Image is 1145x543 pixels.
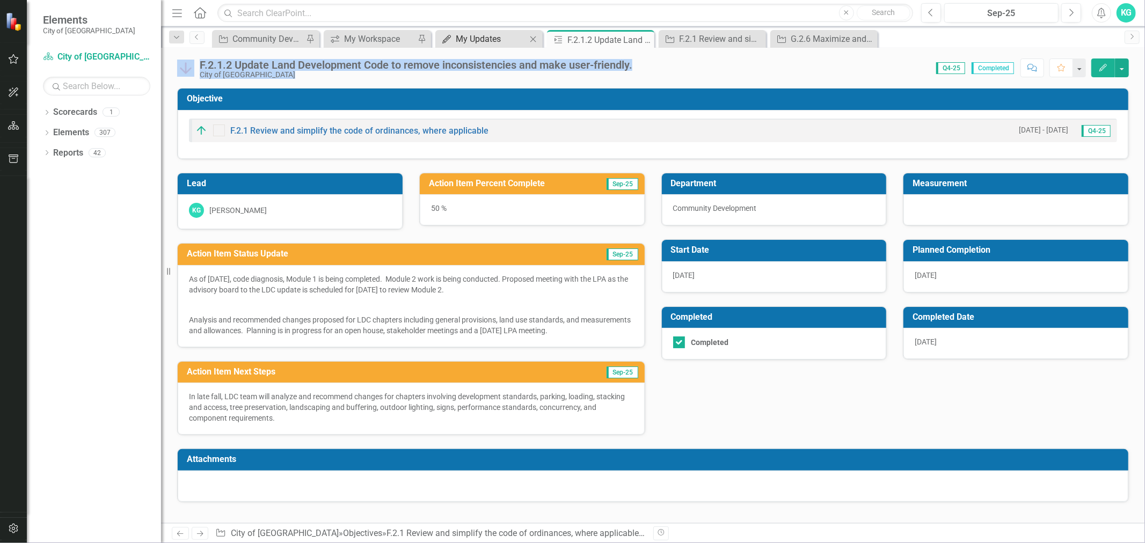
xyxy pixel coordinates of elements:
div: Sep-25 [948,7,1055,20]
input: Search ClearPoint... [217,4,913,23]
button: KG [1117,3,1136,23]
h3: Completed Date [913,312,1123,322]
button: Sep-25 [944,3,1059,23]
p: Analysis and recommended changes proposed for LDC chapters including general provisions, land use... [189,312,633,336]
a: Objectives [343,528,382,538]
div: F.2.1.2 Update Land Development Code to remove inconsistencies and make user-friendly. [567,33,652,47]
span: Sep-25 [607,248,638,260]
div: 1 [103,108,120,117]
span: Sep-25 [607,366,638,378]
div: My Updates [456,32,527,46]
a: Elements [53,127,89,139]
a: Scorecards [53,106,97,119]
small: [DATE] - [DATE] [1019,125,1068,135]
div: My Workspace [344,32,415,46]
h3: Measurement [913,179,1123,188]
h3: Action Item Status Update [187,249,529,259]
div: 50 % [420,194,645,225]
h3: Objective [187,94,1123,104]
div: F.2.1.2 Update Land Development Code to remove inconsistencies and make user-friendly. [200,59,632,71]
p: As of [DATE], code diagnosis, Module 1 is being completed. Module 2 work is being conducted. Prop... [189,274,633,297]
span: Completed [972,62,1014,74]
input: Search Below... [43,77,150,96]
div: KG [189,203,204,218]
span: [DATE] [915,271,937,280]
h3: Start Date [671,245,881,255]
span: Q4-25 [1082,125,1111,137]
div: City of [GEOGRAPHIC_DATA] [200,71,632,79]
span: Sep-25 [607,178,638,190]
a: City of [GEOGRAPHIC_DATA] [43,51,150,63]
img: ClearPoint Strategy [5,11,25,31]
h3: Lead [187,179,397,188]
button: Search [857,5,910,20]
a: F.2.1 Review and simplify the code of ordinances, where applicable [386,528,645,538]
a: G.2.6 Maximize and improve pedestrian walkways [773,32,875,46]
span: [DATE] [915,337,937,346]
p: In late fall, LDC team will analyze and recommend changes for chapters involving development stan... [189,391,633,423]
span: [DATE] [673,271,695,280]
span: Community Development [673,204,757,212]
div: 42 [89,148,106,157]
a: My Workspace [326,32,415,46]
img: On Track [195,124,208,137]
div: F.2.1 Review and simplify the code of ordinances, where applicable [679,32,763,46]
div: [PERSON_NAME] [209,205,267,216]
h3: Completed [671,312,881,322]
h3: Planned Completion [913,245,1123,255]
span: Elements [43,13,135,26]
a: F.2.1 Review and simplify the code of ordinances, where applicable [661,32,763,46]
span: Search [872,8,895,17]
a: City of [GEOGRAPHIC_DATA] [231,528,339,538]
div: » » » [215,527,645,540]
div: 307 [94,128,115,137]
a: Community Development Report [215,32,303,46]
a: Reports [53,147,83,159]
h3: Department [671,179,881,188]
h3: Attachments [187,454,1123,464]
div: G.2.6 Maximize and improve pedestrian walkways [791,32,875,46]
a: My Updates [438,32,527,46]
small: City of [GEOGRAPHIC_DATA] [43,26,135,35]
span: Q4-25 [936,62,965,74]
h3: Action Item Next Steps [187,367,517,377]
img: Off Track [177,60,194,77]
a: F.2.1 Review and simplify the code of ordinances, where applicable [230,126,488,136]
div: Community Development Report [232,32,303,46]
h3: Action Item Percent Complete [429,179,593,188]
